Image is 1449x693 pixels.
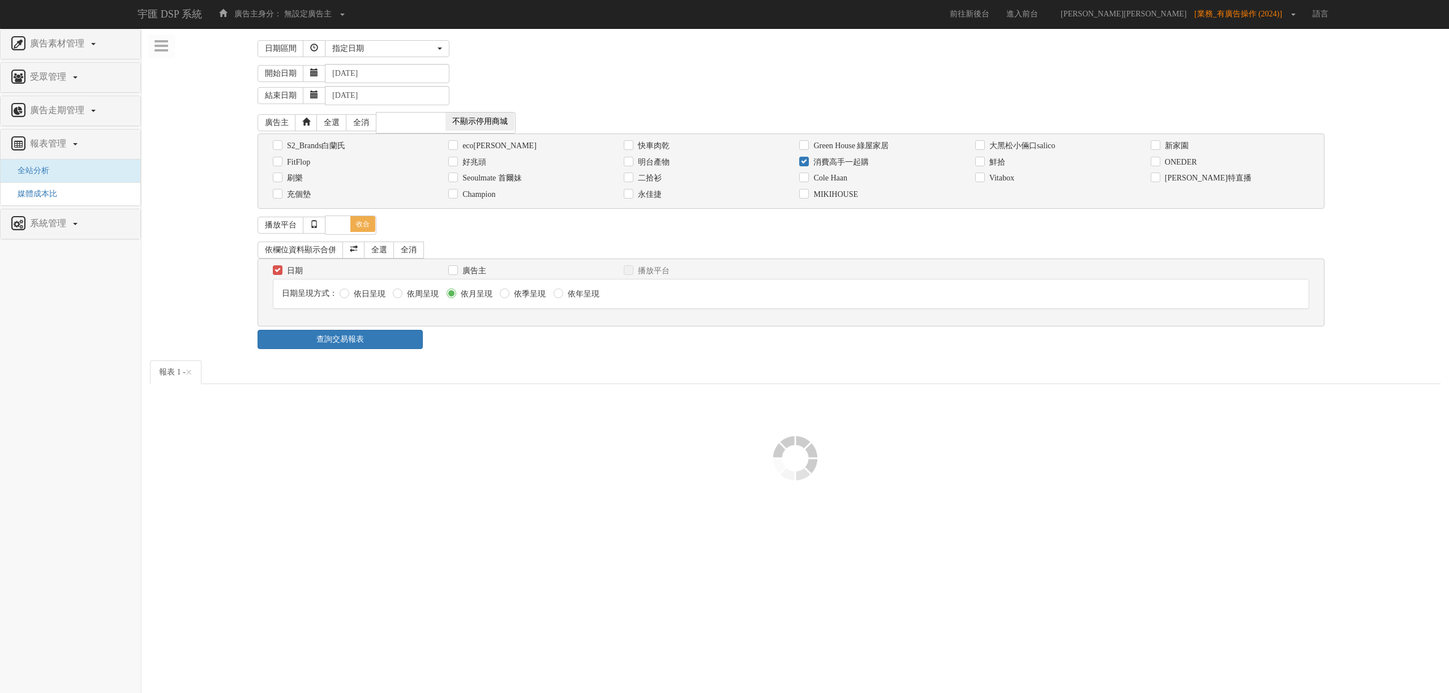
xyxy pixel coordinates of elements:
[445,113,515,131] span: 不顯示停用商城
[9,135,132,153] a: 報表管理
[987,140,1056,152] label: 大黑松小倆口salico
[316,114,347,131] a: 全選
[511,289,546,300] label: 依季呈現
[27,72,72,81] span: 受眾管理
[325,40,449,57] button: 指定日期
[351,289,385,300] label: 依日呈現
[284,173,303,184] label: 刷樂
[1162,173,1251,184] label: [PERSON_NAME]特直播
[9,190,57,198] a: 媒體成本比
[9,35,132,53] a: 廣告素材管理
[987,157,1005,168] label: 鮮拾
[460,189,495,200] label: Champion
[364,242,395,259] a: 全選
[404,289,439,300] label: 依周呈現
[987,173,1014,184] label: Vitabox
[9,215,132,233] a: 系統管理
[284,265,303,277] label: 日期
[635,173,662,184] label: 二拾衫
[635,140,670,152] label: 快車肉乾
[460,157,486,168] label: 好兆頭
[565,289,599,300] label: 依年呈現
[1162,140,1189,152] label: 新家園
[346,114,376,131] a: 全消
[773,436,818,481] img: loader.gif
[1194,10,1288,18] span: [業務_有廣告操作 (2024)]
[635,265,670,277] label: 播放平台
[186,367,192,378] button: Close
[460,140,537,152] label: eco[PERSON_NAME]
[635,157,670,168] label: 明台產物
[27,139,72,148] span: 報表管理
[27,105,90,115] span: 廣告走期管理
[284,140,345,152] label: S2_Brands白蘭氏
[1055,10,1192,18] span: [PERSON_NAME][PERSON_NAME]
[258,330,423,349] a: 查詢交易報表
[9,166,49,175] a: 全站分析
[460,173,522,184] label: Seoulmate 首爾妹
[284,189,311,200] label: 充個墊
[460,265,486,277] label: 廣告主
[9,102,132,120] a: 廣告走期管理
[284,10,332,18] span: 無設定廣告主
[635,189,662,200] label: 永佳捷
[811,189,858,200] label: MIKIHOUSE
[27,38,90,48] span: 廣告素材管理
[234,10,282,18] span: 廣告主身分：
[332,43,435,54] div: 指定日期
[9,68,132,87] a: 受眾管理
[284,157,310,168] label: FitFlop
[811,140,889,152] label: Green House 綠屋家居
[811,173,847,184] label: Cole Haan
[27,218,72,228] span: 系統管理
[393,242,424,259] a: 全消
[458,289,492,300] label: 依月呈現
[282,289,337,298] span: 日期呈現方式：
[150,360,202,384] a: 報表 1 -
[350,216,375,232] span: 收合
[186,365,192,379] span: ×
[1162,157,1197,168] label: ONEDER
[811,157,869,168] label: 消費高手一起購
